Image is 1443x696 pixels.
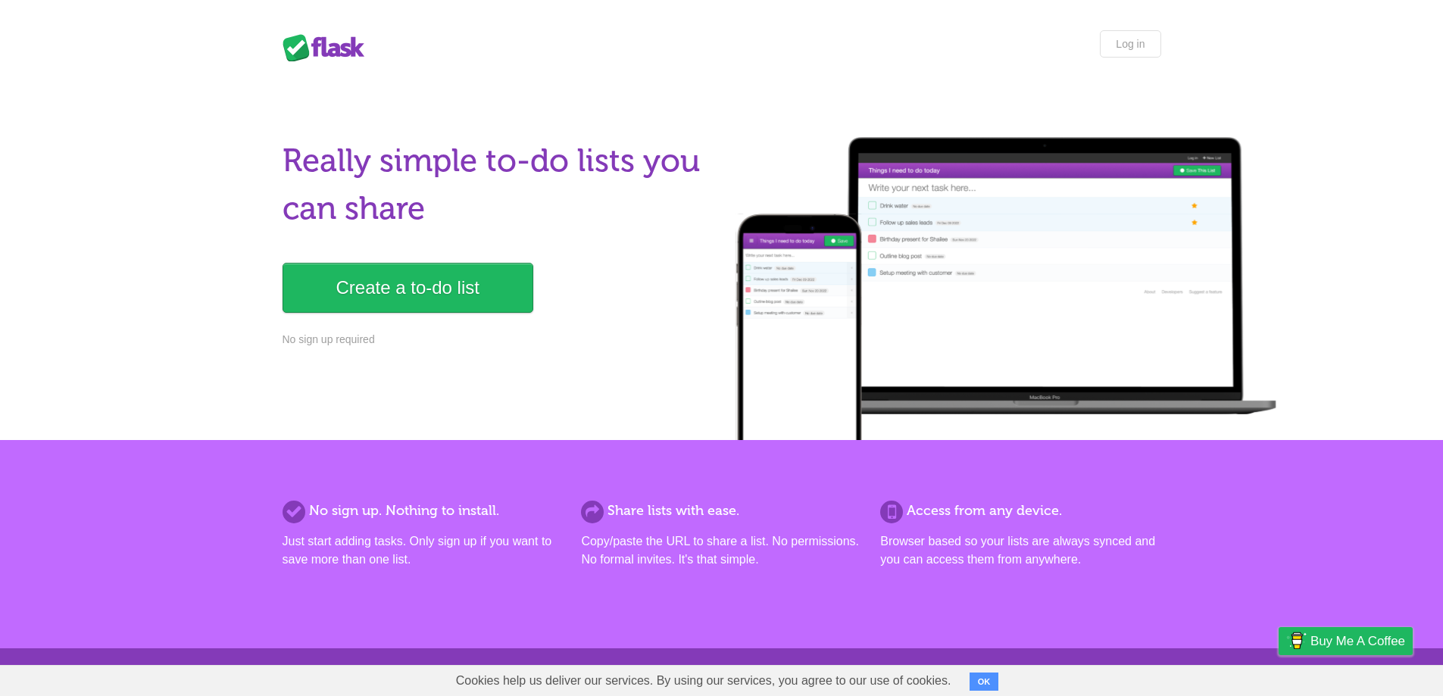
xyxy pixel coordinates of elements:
h2: No sign up. Nothing to install. [283,501,563,521]
span: Buy me a coffee [1310,628,1405,654]
a: Log in [1100,30,1160,58]
p: Copy/paste the URL to share a list. No permissions. No formal invites. It's that simple. [581,532,861,569]
a: Buy me a coffee [1279,627,1413,655]
h2: Share lists with ease. [581,501,861,521]
button: OK [970,673,999,691]
a: Create a to-do list [283,263,533,313]
p: No sign up required [283,332,713,348]
p: Just start adding tasks. Only sign up if you want to save more than one list. [283,532,563,569]
img: Buy me a coffee [1286,628,1307,654]
h2: Access from any device. [880,501,1160,521]
h1: Really simple to-do lists you can share [283,137,713,233]
div: Flask Lists [283,34,373,61]
span: Cookies help us deliver our services. By using our services, you agree to our use of cookies. [441,666,967,696]
p: Browser based so your lists are always synced and you can access them from anywhere. [880,532,1160,569]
